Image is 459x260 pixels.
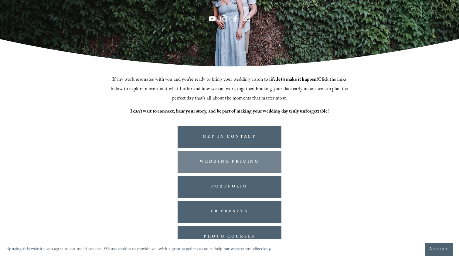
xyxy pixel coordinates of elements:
[220,15,227,22] a: Instagram
[425,243,453,256] button: Accept
[209,15,216,22] a: YouTube
[111,76,349,103] span: If my work resonates with you and you’re ready to bring your wedding vision to life, Click the li...
[232,15,239,22] a: Facebook
[178,226,281,248] a: PHOTO COURSES
[178,201,281,223] a: LR PRESETS
[178,126,281,148] a: GET IN CONTACT
[178,151,281,173] a: WEDDING PRICING
[277,76,318,84] strong: let’s make it happen!
[130,108,329,116] strong: I can’t wait to connect, hear your story, and be part of making your wedding day truly unforgetta...
[6,245,272,254] p: By using this website, you agree to our use of cookies. We use cookies to provide you with a grea...
[243,15,250,22] a: info@jbivphotography.com
[429,246,448,252] span: Accept
[178,176,281,198] a: PORTFOLIO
